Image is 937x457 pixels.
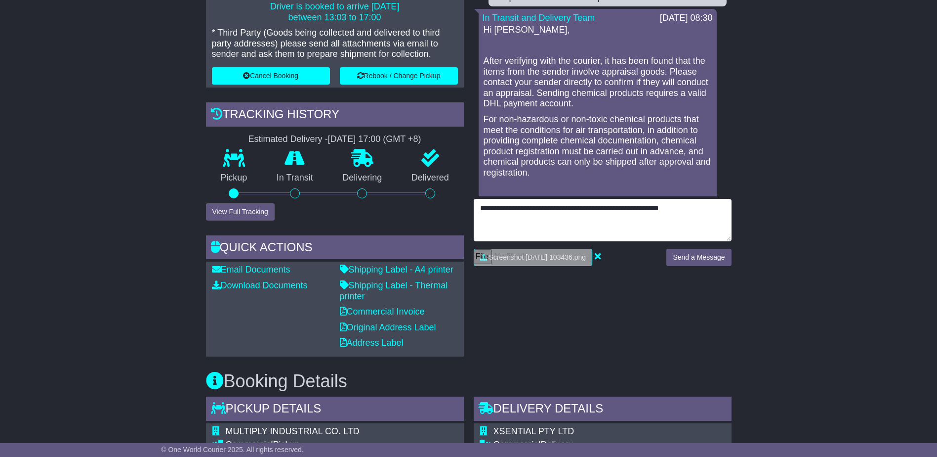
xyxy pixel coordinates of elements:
[484,114,712,179] p: For non-hazardous or non-toxic chemical products that meet the conditions for air transportation,...
[340,280,448,301] a: Shipping Label - Thermal printer
[212,265,290,274] a: Email Documents
[206,397,464,423] div: Pickup Details
[262,173,328,183] p: In Transit
[226,440,458,451] div: Pickup
[328,173,397,183] p: Delivering
[206,203,275,221] button: View Full Tracking
[328,134,421,145] div: [DATE] 17:00 (GMT +8)
[484,25,712,36] p: Hi [PERSON_NAME],
[493,440,654,451] div: Delivery
[212,280,308,290] a: Download Documents
[206,134,464,145] div: Estimated Delivery -
[493,440,541,450] span: Commercial
[161,446,304,454] span: © One World Courier 2025. All rights reserved.
[660,13,713,24] div: [DATE] 08:30
[493,426,574,436] span: XSENTIAL PTY LTD
[212,67,330,85] button: Cancel Booking
[397,173,464,183] p: Delivered
[340,265,453,274] a: Shipping Label - A4 printer
[212,28,458,60] p: * Third Party (Goods being collected and delivered to third party addresses) please send all atta...
[206,235,464,262] div: Quick Actions
[206,102,464,129] div: Tracking history
[340,67,458,85] button: Rebook / Change Pickup
[206,173,262,183] p: Pickup
[483,13,595,23] a: In Transit and Delivery Team
[340,307,425,317] a: Commercial Invoice
[206,371,732,391] h3: Booking Details
[226,426,360,436] span: MULTIPLY INDUSTRIAL CO. LTD
[340,322,436,332] a: Original Address Label
[226,440,273,450] span: Commercial
[212,1,458,23] p: Driver is booked to arrive [DATE] between 13:03 to 17:00
[340,338,404,348] a: Address Label
[484,56,712,109] p: After verifying with the courier, it has been found that the items from the sender involve apprai...
[474,397,732,423] div: Delivery Details
[666,249,731,266] button: Send a Message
